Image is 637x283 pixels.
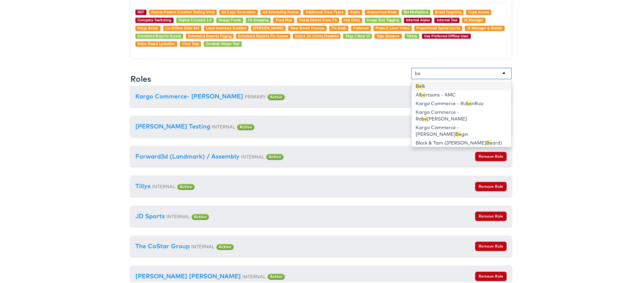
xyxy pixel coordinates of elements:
[177,183,195,189] span: Active
[475,151,507,160] button: Remove Role
[135,152,239,159] a: Forward3d (Landmark) / Assembly
[192,213,209,219] span: Active
[407,33,417,37] a: Tiktok
[221,9,255,13] a: Ad Copy Generation
[151,9,215,13] a: Access Passive Creative Testing View
[248,17,269,21] a: Fb Shopping
[475,181,507,190] button: Remove Role
[464,17,483,21] a: IX Manager
[135,181,150,189] a: Tillys
[412,137,511,146] div: Block & Tam ([PERSON_NAME] ard)
[376,25,409,29] a: Product Level Video
[367,9,397,13] a: Anonymous Mode
[295,33,338,37] a: Select All Limits Disabled
[218,17,241,21] a: Design Feeds
[415,69,422,76] input: Add user to company...
[291,25,325,29] a: New Smart Preview
[182,40,199,45] a: View Tags
[135,121,210,129] a: [PERSON_NAME] Testing
[421,115,427,121] span: be
[420,91,426,97] span: be
[135,91,243,99] a: Kargo Commerce- [PERSON_NAME]
[466,99,472,105] span: be
[412,122,511,137] div: Kargo Commerce - [PERSON_NAME] gin
[416,25,460,29] a: Proportional Spend Limits
[167,213,190,218] small: INTERNAL
[486,139,492,145] span: Be
[242,273,266,278] small: INTERNAL
[437,17,457,21] a: Internal Tool
[412,81,511,89] div: lk
[276,17,292,21] a: Feed Max
[137,40,175,45] a: Value Based Lookalike
[237,123,254,129] span: Active
[412,98,511,107] div: Kargo Commerce - Ru nRuiz
[137,25,158,29] a: Kargo Retail
[268,273,285,279] span: Active
[206,25,246,29] a: Local Inventory Enabled
[412,89,511,98] div: Al rtsons - AMC
[137,9,144,13] a: 007
[262,9,299,13] a: Ad Scheduling Access
[152,183,176,188] small: INTERNAL
[306,9,343,13] a: Additional View Types
[299,17,337,21] a: Feeds Delete From Fb
[353,25,369,29] a: Pinterest
[475,271,507,280] button: Remove Role
[345,33,370,37] a: Step 3 New UI
[377,33,400,37] a: Tape Measure
[165,25,199,29] a: Lia Offline Data Set
[412,107,511,122] div: Kargo Commerce - Ro [PERSON_NAME]
[135,271,241,279] a: [PERSON_NAME] [PERSON_NAME]
[468,9,489,13] a: Ccpa Access
[406,17,430,21] a: Internal Alpha
[404,9,428,13] a: Bid Multipliers
[188,33,231,37] a: Scheduled Reports Paging
[245,93,266,98] small: PRIMARY
[331,25,346,29] a: Pin Dash
[178,17,212,21] a: Digital Circulars 2.0
[266,153,284,159] span: Active
[475,211,507,220] button: Remove Role
[137,33,181,37] a: Scheduled Reports Access
[206,40,239,45] a: Zendesk Helper Tool
[135,211,165,219] a: JD Sports
[416,82,422,88] span: Be
[212,123,235,128] small: INTERNAL
[367,17,399,21] a: Image Slot Tagging
[424,33,468,37] a: Use Preferred Offline User
[350,9,360,13] a: Alpha
[241,153,264,159] small: INTERNAL
[268,93,285,99] span: Active
[435,9,461,13] a: Broad Targeting
[238,33,288,37] a: Scheduled Reports Pin Access
[467,25,503,29] a: IX Manager & Builder
[344,17,360,21] a: Has Odax
[135,241,190,249] a: The CoStar Group
[137,17,171,21] a: Company Switching
[253,25,284,29] a: [PERSON_NAME]
[191,243,215,248] small: INTERNAL
[216,243,234,249] span: Active
[130,73,151,82] h3: Roles
[475,241,507,250] button: Remove Role
[455,130,461,136] span: Be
